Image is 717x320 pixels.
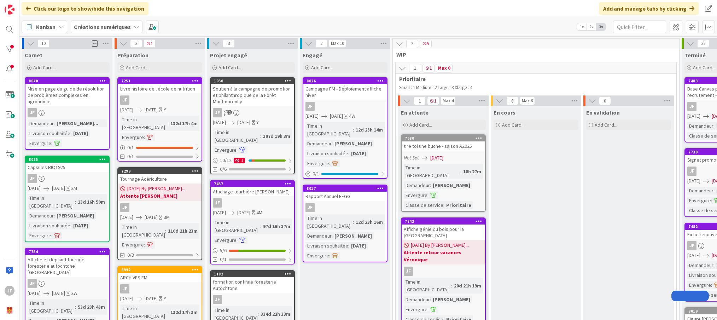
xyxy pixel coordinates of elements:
div: tire toi une buche - saison A2025 [402,141,485,151]
div: JF [28,174,37,183]
span: 22 [697,39,709,48]
a: 1050Soutien à la campagne de promotion et philanthropique de la Forêt MontmorencyJF[DATE][DATE]YT... [210,77,295,174]
span: 3x [596,23,606,30]
div: 7299Tournage Acériculture [118,168,202,184]
span: [DATE] [28,185,41,192]
div: JF [211,108,294,117]
a: 7299Tournage Acériculture[DATE] By [PERSON_NAME]...Attente [PERSON_NAME]JF[DATE][DATE]3MTime in [... [117,167,202,260]
a: 8026Campagne FM - Déploiement affiche hiverJF[DATE][DATE]4WTime in [GEOGRAPHIC_DATA]:12d 23h 14mD... [303,77,387,179]
div: 7754 [29,249,109,254]
div: JF [28,108,37,117]
div: Time in [GEOGRAPHIC_DATA] [120,223,165,239]
div: JF [213,108,222,117]
div: Affiche et dépliant tournée foresterie autochtone [GEOGRAPHIC_DATA] [25,255,109,277]
span: Add Card... [409,122,432,128]
span: 0 / 1 [127,144,134,151]
span: : [427,306,429,313]
span: [DATE] [52,185,65,192]
span: [DATE] [120,295,133,302]
span: : [168,308,169,316]
span: Kanban [36,23,56,31]
span: [DATE] [28,290,41,297]
div: Livre histoire de l'école de nutrition [118,84,202,93]
div: 13d 16h 50m [76,198,107,206]
div: 3M [164,214,170,221]
div: JF [687,102,696,111]
span: : [70,129,71,137]
div: Classe de service [404,201,443,209]
div: JF [120,203,129,212]
div: 8040Mise en page du guide de résolution de problèmes complexes en agronomie [25,78,109,106]
div: 2W [71,290,77,297]
span: : [144,133,145,141]
div: [PERSON_NAME] [55,212,96,220]
div: 0/1 [303,169,387,178]
span: Engagé [303,52,322,59]
div: JF [118,95,202,105]
span: [DATE] [430,154,443,162]
span: 1 [409,64,421,72]
span: : [144,241,145,249]
span: : [75,198,76,206]
div: Max 10 [331,42,344,45]
div: Time in [GEOGRAPHIC_DATA] [28,299,75,315]
span: 3 [223,39,235,48]
div: Envergure [28,139,51,147]
div: JF [118,203,202,212]
div: JF [213,295,222,304]
div: 5/6 [211,246,294,255]
div: 8025 [29,157,109,162]
div: Envergure [687,281,711,289]
span: [DATE] [145,214,158,221]
p: Small : 1 Medium : 2 Large : 3 Xlarge : 4 [399,85,669,91]
div: Time in [GEOGRAPHIC_DATA] [120,304,168,320]
div: 8017Rapport Annuel FFGG [303,185,387,201]
div: Envergure [213,236,237,244]
div: [DATE] [71,222,90,229]
span: En validation [586,109,620,116]
span: 3 [406,40,418,48]
div: Max 4 [443,99,454,103]
div: Demandeur [687,261,713,269]
div: JF [5,286,14,296]
span: [DATE] [213,119,226,126]
span: [DATE] [145,295,158,302]
div: 1 [234,158,245,163]
div: Livraison souhaitée [28,222,70,229]
div: 8026 [303,78,387,84]
a: 7680tire toi une buche - saison A2025Not Set[DATE]Time in [GEOGRAPHIC_DATA]:18h 27mDemandeur:[PER... [401,134,486,212]
div: 8025Capsules BIO1925 [25,156,109,172]
div: 7680 [402,135,485,141]
div: 7754Affiche et dépliant tournée foresterie autochtone [GEOGRAPHIC_DATA] [25,249,109,277]
span: [DATE] [687,252,700,259]
div: Max 8 [522,99,533,103]
span: Add Card... [693,64,716,71]
span: [DATE] [687,177,700,185]
div: Envergure [404,306,427,313]
div: Envergure [687,197,711,204]
img: Visit kanbanzone.com [5,5,14,14]
span: Projet engagé [210,52,247,59]
span: [DATE] [120,106,133,114]
div: 307d 19h 3m [261,132,292,140]
span: Préparation [117,52,148,59]
div: Envergure [404,191,427,199]
div: Demandeur [687,187,713,194]
span: Add Card... [311,64,334,71]
span: : [51,232,52,239]
span: 0/1 [220,256,227,263]
span: En cours [494,109,515,116]
div: Time in [GEOGRAPHIC_DATA] [213,128,260,144]
span: 0 [599,97,611,105]
div: 8040 [29,78,109,83]
div: JF [28,279,37,288]
span: 1 [414,97,426,105]
div: Demandeur [305,140,332,147]
div: 8040 [25,78,109,84]
span: 2 [227,110,232,115]
span: : [443,201,444,209]
span: 10 / 12 [220,157,232,164]
span: : [54,212,55,220]
div: Mise en page du guide de résolution de problèmes complexes en agronomie [25,84,109,106]
div: Time in [GEOGRAPHIC_DATA] [404,164,460,179]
